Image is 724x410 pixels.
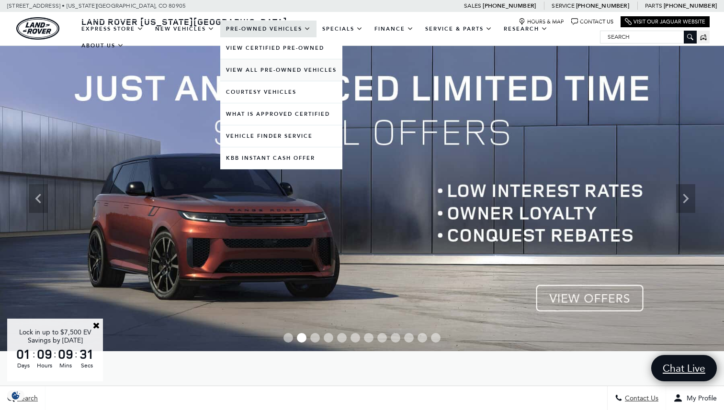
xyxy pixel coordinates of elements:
a: View All Pre-Owned Vehicles [220,59,342,81]
span: Sales [464,2,481,9]
a: Land Rover [US_STATE][GEOGRAPHIC_DATA] [76,16,293,27]
a: land-rover [16,17,59,40]
img: Opt-Out Icon [5,390,27,400]
div: Previous [29,184,48,213]
span: : [75,347,78,361]
span: Lock in up to $7,500 EV Savings by [DATE] [19,328,91,344]
a: Courtesy Vehicles [220,81,342,103]
span: Go to slide 8 [377,333,387,343]
span: Land Rover [US_STATE][GEOGRAPHIC_DATA] [81,16,287,27]
span: Hours [35,361,54,370]
span: Chat Live [658,362,710,375]
span: Go to slide 11 [418,333,427,343]
span: Go to slide 6 [351,333,360,343]
a: About Us [76,37,130,54]
nav: Main Navigation [76,21,600,54]
a: Vehicle Finder Service [220,125,342,147]
a: Visit Our Jaguar Website [625,18,705,25]
a: View Certified Pre-Owned [220,37,342,59]
a: [PHONE_NUMBER] [483,2,536,10]
a: [STREET_ADDRESS] • [US_STATE][GEOGRAPHIC_DATA], CO 80905 [7,2,186,9]
a: Specials [317,21,369,37]
span: 01 [14,347,33,361]
button: Open user profile menu [666,386,724,410]
span: 31 [78,347,96,361]
a: Contact Us [571,18,613,25]
a: [PHONE_NUMBER] [664,2,717,10]
span: Service [552,2,574,9]
a: KBB Instant Cash Offer [220,147,342,169]
span: Go to slide 5 [337,333,347,343]
span: Go to slide 10 [404,333,414,343]
span: 09 [57,347,75,361]
span: Go to slide 12 [431,333,441,343]
span: Secs [78,361,96,370]
span: : [54,347,57,361]
span: Go to slide 4 [324,333,333,343]
a: EXPRESS STORE [76,21,149,37]
span: My Profile [683,394,717,402]
a: New Vehicles [149,21,220,37]
a: What Is Approved Certified [220,103,342,125]
a: Hours & Map [519,18,564,25]
span: Parts [645,2,662,9]
a: Research [498,21,554,37]
span: Go to slide 3 [310,333,320,343]
img: Land Rover [16,17,59,40]
a: Service & Parts [419,21,498,37]
div: Next [676,184,695,213]
span: Contact Us [622,394,658,402]
a: Finance [369,21,419,37]
span: Go to slide 1 [283,333,293,343]
span: Go to slide 7 [364,333,373,343]
section: Click to Open Cookie Consent Modal [5,390,27,400]
span: Days [14,361,33,370]
span: 09 [35,347,54,361]
a: Chat Live [651,355,717,381]
input: Search [600,31,696,43]
span: Mins [57,361,75,370]
a: Pre-Owned Vehicles [220,21,317,37]
a: [PHONE_NUMBER] [576,2,629,10]
span: Go to slide 2 [297,333,306,343]
span: Go to slide 9 [391,333,400,343]
a: Close [92,321,101,330]
span: : [33,347,35,361]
